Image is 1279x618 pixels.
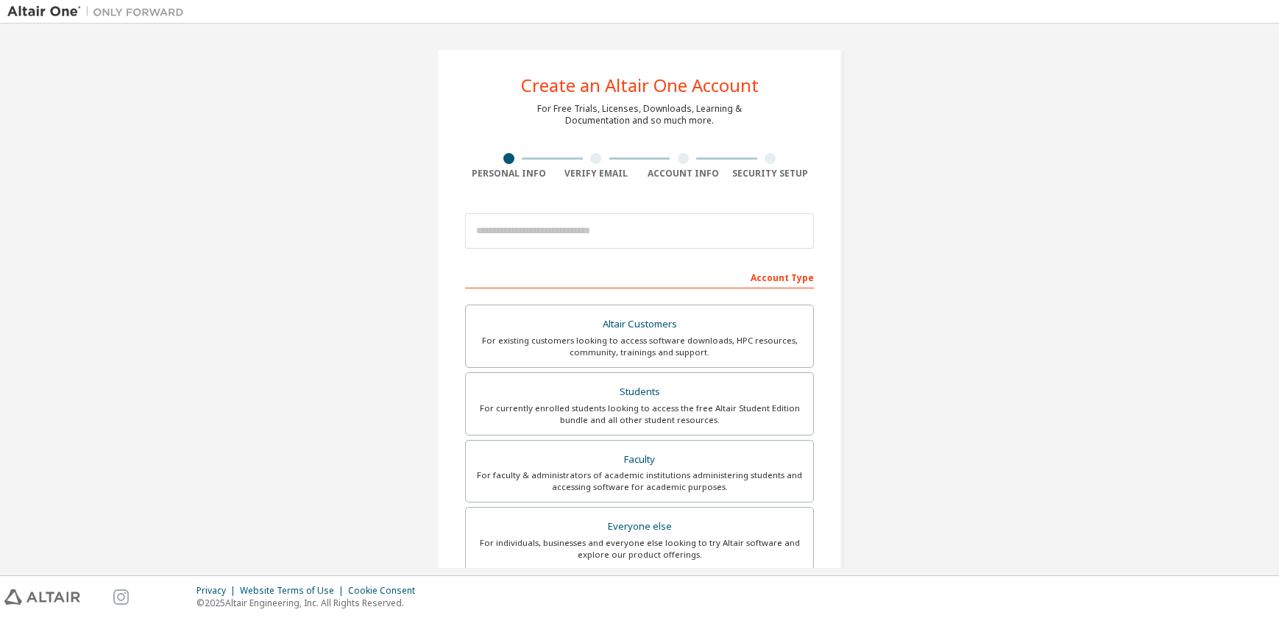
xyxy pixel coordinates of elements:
[475,450,804,470] div: Faculty
[465,168,553,180] div: Personal Info
[727,168,815,180] div: Security Setup
[113,589,129,605] img: instagram.svg
[537,103,742,127] div: For Free Trials, Licenses, Downloads, Learning & Documentation and so much more.
[475,402,804,426] div: For currently enrolled students looking to access the free Altair Student Edition bundle and all ...
[475,516,804,537] div: Everyone else
[196,585,240,597] div: Privacy
[639,168,727,180] div: Account Info
[475,469,804,493] div: For faculty & administrators of academic institutions administering students and accessing softwa...
[7,4,191,19] img: Altair One
[553,168,640,180] div: Verify Email
[4,589,80,605] img: altair_logo.svg
[475,314,804,335] div: Altair Customers
[348,585,424,597] div: Cookie Consent
[521,77,759,94] div: Create an Altair One Account
[475,537,804,561] div: For individuals, businesses and everyone else looking to try Altair software and explore our prod...
[475,335,804,358] div: For existing customers looking to access software downloads, HPC resources, community, trainings ...
[475,382,804,402] div: Students
[240,585,348,597] div: Website Terms of Use
[465,265,814,288] div: Account Type
[196,597,424,609] p: © 2025 Altair Engineering, Inc. All Rights Reserved.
